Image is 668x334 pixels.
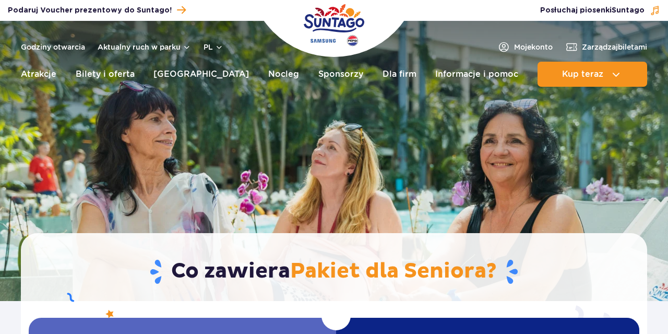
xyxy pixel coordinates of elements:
span: Zarządzaj biletami [582,42,647,52]
a: Bilety i oferta [76,62,135,87]
a: Zarządzajbiletami [565,41,647,53]
span: Posłuchaj piosenki [540,5,645,16]
a: Informacje i pomoc [435,62,518,87]
button: Aktualny ruch w parku [98,43,191,51]
a: [GEOGRAPHIC_DATA] [153,62,249,87]
a: Mojekonto [497,41,553,53]
a: Atrakcje [21,62,56,87]
h1: Co zawiera [43,258,625,285]
button: Kup teraz [538,62,647,87]
button: Posłuchaj piosenkiSuntago [540,5,660,16]
span: Suntago [612,7,645,14]
button: pl [204,42,223,52]
a: Nocleg [268,62,299,87]
a: Sponsorzy [318,62,363,87]
a: Godziny otwarcia [21,42,85,52]
span: Pakiet dla Seniora? [290,258,497,284]
span: Kup teraz [562,70,603,79]
span: Podaruj Voucher prezentowy do Suntago! [8,5,172,16]
a: Dla firm [383,62,416,87]
a: Podaruj Voucher prezentowy do Suntago! [8,3,186,17]
span: Moje konto [514,42,553,52]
